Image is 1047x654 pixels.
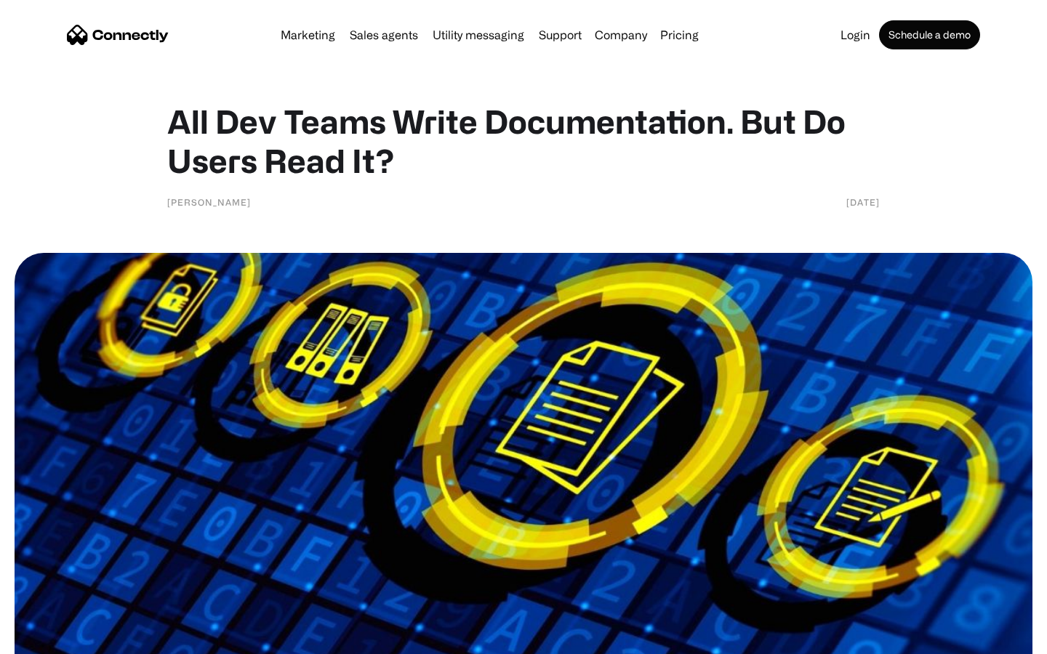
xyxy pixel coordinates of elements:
[654,29,705,41] a: Pricing
[846,195,880,209] div: [DATE]
[344,29,424,41] a: Sales agents
[590,25,651,45] div: Company
[427,29,530,41] a: Utility messaging
[67,24,169,46] a: home
[595,25,647,45] div: Company
[879,20,980,49] a: Schedule a demo
[29,629,87,649] ul: Language list
[835,29,876,41] a: Login
[167,195,251,209] div: [PERSON_NAME]
[533,29,587,41] a: Support
[167,102,880,180] h1: All Dev Teams Write Documentation. But Do Users Read It?
[15,629,87,649] aside: Language selected: English
[275,29,341,41] a: Marketing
